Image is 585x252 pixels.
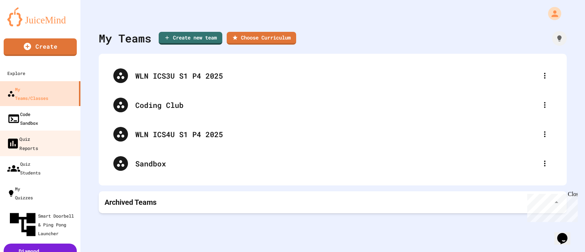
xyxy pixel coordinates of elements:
a: Choose Curriculum [227,32,296,45]
div: Chat with us now!Close [3,3,50,46]
img: logo-orange.svg [7,7,73,26]
div: How it works [552,31,567,46]
div: WLN ICS3U S1 P4 2025 [135,70,537,81]
div: WLN ICS4U S1 P4 2025 [135,129,537,140]
div: WLN ICS3U S1 P4 2025 [106,61,559,90]
a: Create new team [159,32,222,45]
div: Quiz Reports [6,134,38,152]
div: My Account [540,5,563,22]
iframe: chat widget [524,191,578,222]
div: Code Sandbox [7,110,38,127]
p: Archived Teams [105,197,156,207]
div: Smart Doorbell & Ping Pong Launcher [7,209,78,240]
div: Quiz Students [7,159,41,177]
div: Coding Club [135,99,537,110]
div: Sandbox [106,149,559,178]
div: Explore [7,69,25,78]
div: My Teams/Classes [7,85,48,102]
div: My Teams [99,30,151,46]
div: WLN ICS4U S1 P4 2025 [106,120,559,149]
div: Coding Club [106,90,559,120]
a: Create [4,38,77,56]
iframe: chat widget [554,223,578,245]
div: My Quizzes [7,184,33,202]
div: Sandbox [135,158,537,169]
